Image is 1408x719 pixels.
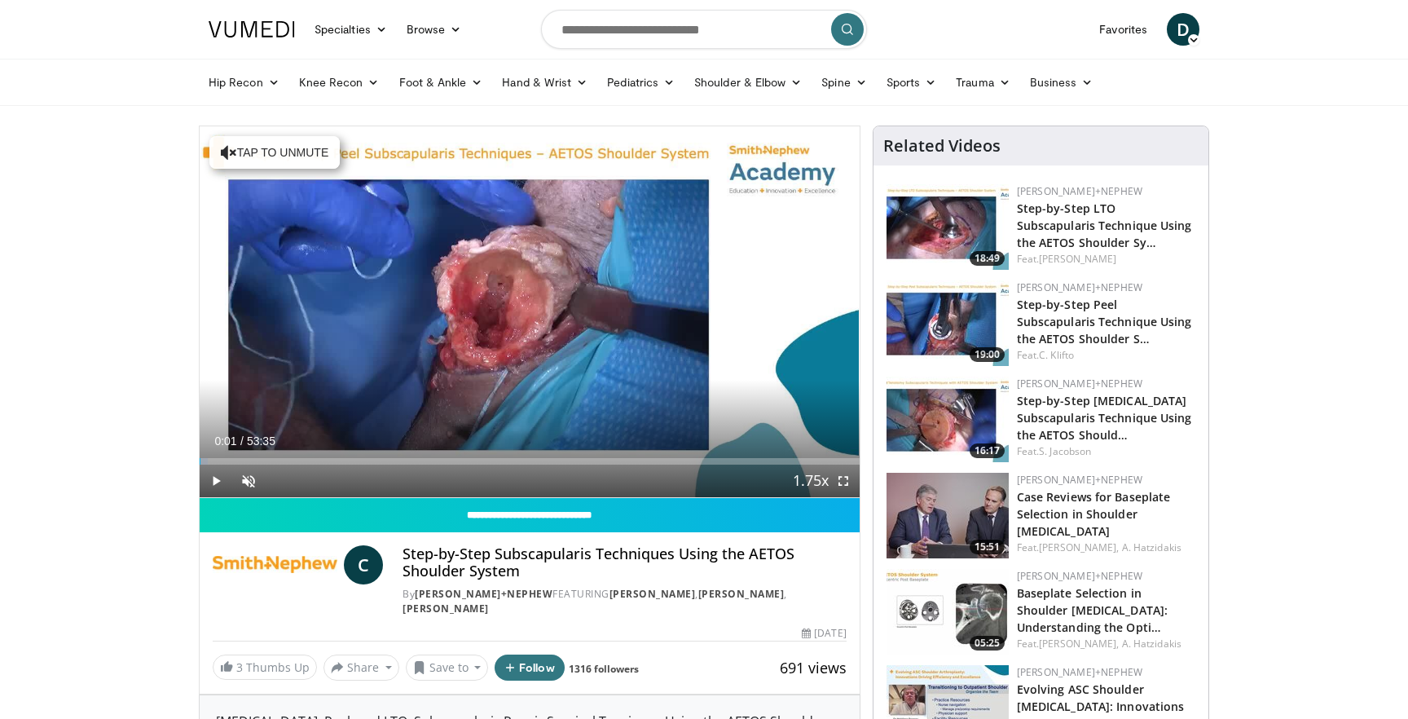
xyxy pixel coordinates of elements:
a: [PERSON_NAME] [698,587,785,601]
a: 05:25 [887,569,1009,655]
span: 15:51 [970,540,1005,554]
button: Fullscreen [827,465,860,497]
a: [PERSON_NAME] [403,602,489,615]
button: Save to [406,655,489,681]
div: Progress Bar [200,458,860,465]
a: Pediatrics [597,66,684,99]
h4: Step-by-Step Subscapularis Techniques Using the AETOS Shoulder System [403,545,846,580]
a: Browse [397,13,472,46]
span: 691 views [780,658,847,677]
div: Feat. [1017,540,1195,555]
span: 0:01 [214,434,236,448]
img: VuMedi Logo [209,21,295,37]
video-js: Video Player [200,126,860,498]
a: 15:51 [887,473,1009,558]
img: ca45cbb5-4e2d-4a89-993c-d0571e41d102.150x105_q85_crop-smart_upscale.jpg [887,377,1009,462]
a: Hip Recon [199,66,289,99]
a: C. Klifto [1039,348,1074,362]
div: Feat. [1017,444,1195,459]
input: Search topics, interventions [541,10,867,49]
a: 16:17 [887,377,1009,462]
a: Favorites [1089,13,1157,46]
a: Specialties [305,13,397,46]
img: 4b15b7a9-a58b-4518-b73d-b60939e2e08b.150x105_q85_crop-smart_upscale.jpg [887,569,1009,655]
a: Sports [877,66,947,99]
div: Feat. [1017,637,1195,651]
a: [PERSON_NAME]+Nephew [1017,377,1142,390]
div: Feat. [1017,348,1195,363]
img: 5fb50d2e-094e-471e-87f5-37e6246062e2.150x105_q85_crop-smart_upscale.jpg [887,184,1009,270]
a: Hand & Wrist [492,66,597,99]
div: By FEATURING , , [403,587,846,616]
a: A. Hatzidakis [1122,540,1181,554]
img: f00e741d-fb3a-4d21-89eb-19e7839cb837.150x105_q85_crop-smart_upscale.jpg [887,473,1009,558]
a: Shoulder & Elbow [684,66,812,99]
a: 1316 followers [569,662,639,676]
a: Step-by-Step Peel Subscapularis Technique Using the AETOS Shoulder S… [1017,297,1192,346]
a: Trauma [946,66,1020,99]
span: 3 [236,659,243,675]
a: [PERSON_NAME]+Nephew [415,587,552,601]
a: [PERSON_NAME] [1039,252,1116,266]
span: / [240,434,244,448]
a: Case Reviews for Baseplate Selection in Shoulder [MEDICAL_DATA] [1017,489,1171,539]
a: Knee Recon [289,66,389,99]
span: 05:25 [970,636,1005,651]
a: C [344,545,383,584]
span: 53:35 [247,434,275,448]
img: Smith+Nephew [213,545,337,584]
a: Baseplate Selection in Shoulder [MEDICAL_DATA]: Understanding the Opti… [1017,585,1168,635]
img: b20f33db-e2ef-4fba-9ed7-2022b8b6c9a2.150x105_q85_crop-smart_upscale.jpg [887,280,1009,366]
button: Playback Rate [794,465,827,497]
h4: Related Videos [883,136,1001,156]
a: [PERSON_NAME] [609,587,696,601]
a: [PERSON_NAME]+Nephew [1017,665,1142,679]
a: [PERSON_NAME], [1039,637,1119,651]
span: 16:17 [970,443,1005,458]
a: [PERSON_NAME]+Nephew [1017,184,1142,198]
a: 18:49 [887,184,1009,270]
div: [DATE] [802,626,846,641]
a: 19:00 [887,280,1009,366]
a: [PERSON_NAME]+Nephew [1017,473,1142,487]
a: Step-by-Step LTO Subscapularis Technique Using the AETOS Shoulder Sy… [1017,201,1192,250]
button: Unmute [232,465,265,497]
div: Feat. [1017,252,1195,267]
a: S. Jacobson [1039,444,1091,458]
a: Foot & Ankle [389,66,493,99]
a: Business [1020,66,1103,99]
button: Play [200,465,232,497]
a: 3 Thumbs Up [213,655,317,680]
a: D [1167,13,1199,46]
button: Share [323,655,399,681]
a: Step-by-Step [MEDICAL_DATA] Subscapularis Technique Using the AETOS Should… [1017,393,1192,443]
a: A. Hatzidakis [1122,637,1181,651]
span: 18:49 [970,251,1005,266]
button: Follow [495,655,565,681]
span: 19:00 [970,347,1005,362]
a: Spine [812,66,876,99]
a: [PERSON_NAME]+Nephew [1017,280,1142,294]
a: [PERSON_NAME]+Nephew [1017,569,1142,583]
button: Tap to unmute [209,136,340,169]
a: [PERSON_NAME], [1039,540,1119,554]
